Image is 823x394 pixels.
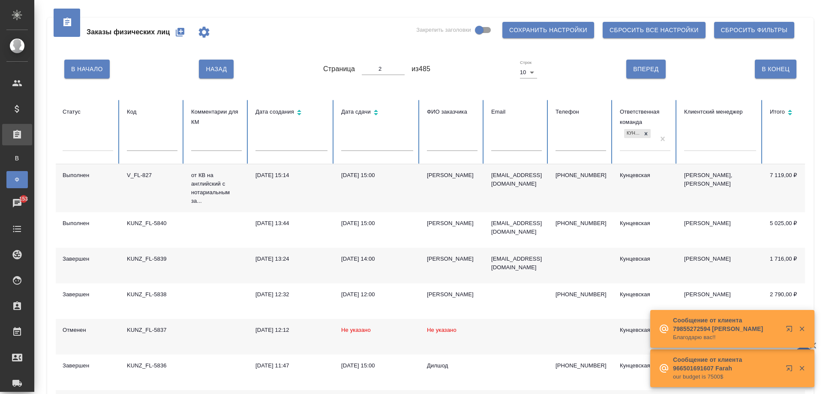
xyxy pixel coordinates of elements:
p: [PHONE_NUMBER] [556,290,606,299]
button: В Конец [755,60,796,78]
div: Кунцевская [620,171,670,180]
span: Не указано [341,327,371,333]
div: Кунцевская [620,326,670,334]
span: из 485 [411,64,430,74]
td: [PERSON_NAME] [677,283,763,319]
div: Код [127,107,177,117]
div: Завершен [63,255,113,263]
p: от КВ на английский с нотариальным за... [191,171,242,205]
span: Сбросить все настройки [610,25,699,36]
div: Комментарии для КМ [191,107,242,127]
span: В Начало [71,64,103,75]
button: Сохранить настройки [502,22,594,38]
div: Кунцевская [620,290,670,299]
span: Назад [206,64,227,75]
div: Завершен [63,361,113,370]
div: [PERSON_NAME] [427,255,478,263]
button: В Начало [64,60,110,78]
div: [DATE] 12:12 [255,326,327,334]
div: KUNZ_FL-5836 [127,361,177,370]
span: Сбросить фильтры [721,25,787,36]
p: [PHONE_NUMBER] [556,361,606,370]
p: [EMAIL_ADDRESS][DOMAIN_NAME] [491,255,542,272]
div: [DATE] 12:32 [255,290,327,299]
div: Дилшод [427,361,478,370]
div: [DATE] 15:00 [341,361,413,370]
div: [DATE] 15:00 [341,171,413,180]
div: KUNZ_FL-5839 [127,255,177,263]
button: Открыть в новой вкладке [781,320,801,341]
div: [DATE] 15:14 [255,171,327,180]
td: [PERSON_NAME] [677,212,763,248]
div: Выполнен [63,219,113,228]
div: [DATE] 13:44 [255,219,327,228]
div: KUNZ_FL-5840 [127,219,177,228]
span: Заказы физических лиц [87,27,170,37]
div: Сортировка [255,107,327,119]
button: Открыть в новой вкладке [781,360,801,380]
a: Ф [6,171,28,188]
div: 10 [520,66,537,78]
div: ФИО заказчика [427,107,478,117]
span: Закрепить заголовки [416,26,471,34]
td: [PERSON_NAME] [677,248,763,283]
a: В [6,150,28,167]
div: [PERSON_NAME] [427,171,478,180]
div: [DATE] 15:00 [341,219,413,228]
p: [EMAIL_ADDRESS][DOMAIN_NAME] [491,219,542,236]
div: [PERSON_NAME] [427,290,478,299]
span: Ф [11,175,24,184]
div: Клиентский менеджер [684,107,756,117]
label: Строк [520,60,532,65]
div: Сортировка [341,107,413,119]
button: Закрыть [793,364,811,372]
div: [PERSON_NAME] [427,219,478,228]
div: Завершен [63,290,113,299]
button: Создать [170,22,190,42]
span: Не указано [427,327,457,333]
button: Назад [199,60,234,78]
span: Сохранить настройки [509,25,587,36]
div: Выполнен [63,171,113,180]
div: [DATE] 11:47 [255,361,327,370]
div: Отменен [63,326,113,334]
a: 153 [2,192,32,214]
div: Кунцевская [620,255,670,263]
span: Страница [323,64,355,74]
div: Телефон [556,107,606,117]
div: Кунцевская [624,129,641,138]
span: В Конец [762,64,790,75]
div: KUNZ_FL-5837 [127,326,177,334]
div: Кунцевская [620,219,670,228]
span: Вперед [633,64,658,75]
div: KUNZ_FL-5838 [127,290,177,299]
div: [DATE] 13:24 [255,255,327,263]
p: Сообщение от клиента 966501691607 Farah [673,355,780,373]
div: Ответственная команда [620,107,670,127]
div: [DATE] 12:00 [341,290,413,299]
div: V_FL-827 [127,171,177,180]
button: Закрыть [793,325,811,333]
button: Вперед [626,60,665,78]
span: 153 [14,195,33,203]
button: Сбросить все настройки [603,22,706,38]
div: [DATE] 14:00 [341,255,413,263]
p: [PHONE_NUMBER] [556,219,606,228]
div: Email [491,107,542,117]
p: Сообщение от клиента 79855272594 [PERSON_NAME] [673,316,780,333]
p: our budget is 7500$ [673,373,780,381]
p: [EMAIL_ADDRESS][DOMAIN_NAME] [491,171,542,188]
td: [PERSON_NAME], [PERSON_NAME] [677,164,763,212]
p: Благодарю вас!! [673,333,780,342]
div: Сортировка [770,107,820,119]
p: [PHONE_NUMBER] [556,171,606,180]
div: Кунцевская [620,361,670,370]
div: Статус [63,107,113,117]
button: Сбросить фильтры [714,22,794,38]
span: В [11,154,24,162]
